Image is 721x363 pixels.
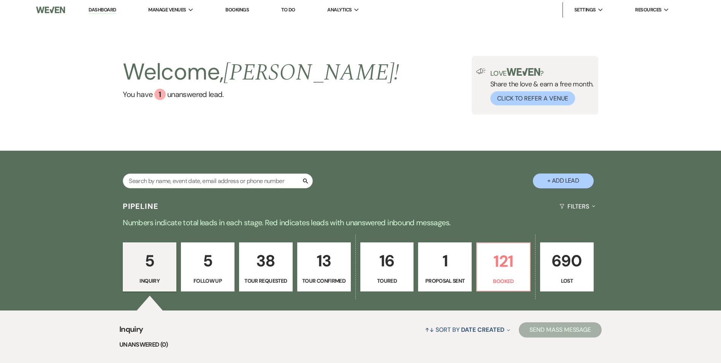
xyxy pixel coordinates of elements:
[244,277,288,285] p: Tour Requested
[365,277,409,285] p: Toured
[482,248,525,274] p: 121
[423,277,467,285] p: Proposal Sent
[476,68,486,74] img: loud-speaker-illustration.svg
[461,326,504,334] span: Date Created
[297,242,351,292] a: 13Tour Confirmed
[486,68,594,105] div: Share the love & earn a free month.
[123,89,399,100] a: You have 1 unanswered lead.
[490,91,575,105] button: Click to Refer a Venue
[128,277,171,285] p: Inquiry
[123,56,399,89] h2: Welcome,
[556,196,598,217] button: Filters
[36,2,65,18] img: Weven Logo
[476,242,531,292] a: 121Booked
[365,248,409,274] p: 16
[423,248,467,274] p: 1
[148,6,186,14] span: Manage Venues
[302,277,346,285] p: Tour Confirmed
[540,242,594,292] a: 690Lost
[490,68,594,77] p: Love ?
[302,248,346,274] p: 13
[360,242,414,292] a: 16Toured
[119,323,143,340] span: Inquiry
[87,217,634,229] p: Numbers indicate total leads in each stage. Red indicates leads with unanswered inbound messages.
[123,174,313,188] input: Search by name, event date, email address or phone number
[186,248,230,274] p: 5
[239,242,293,292] a: 38Tour Requested
[545,277,589,285] p: Lost
[154,89,166,100] div: 1
[244,248,288,274] p: 38
[574,6,596,14] span: Settings
[281,6,295,13] a: To Do
[507,68,540,76] img: weven-logo-green.svg
[181,242,235,292] a: 5Follow Up
[533,174,594,188] button: + Add Lead
[225,6,249,13] a: Bookings
[123,201,158,212] h3: Pipeline
[418,242,472,292] a: 1Proposal Sent
[635,6,661,14] span: Resources
[186,277,230,285] p: Follow Up
[223,55,399,90] span: [PERSON_NAME] !
[123,242,176,292] a: 5Inquiry
[128,248,171,274] p: 5
[545,248,589,274] p: 690
[327,6,352,14] span: Analytics
[422,320,513,340] button: Sort By Date Created
[482,277,525,285] p: Booked
[119,340,602,350] li: Unanswered (0)
[425,326,434,334] span: ↑↓
[89,6,116,14] a: Dashboard
[519,322,602,338] button: Send Mass Message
